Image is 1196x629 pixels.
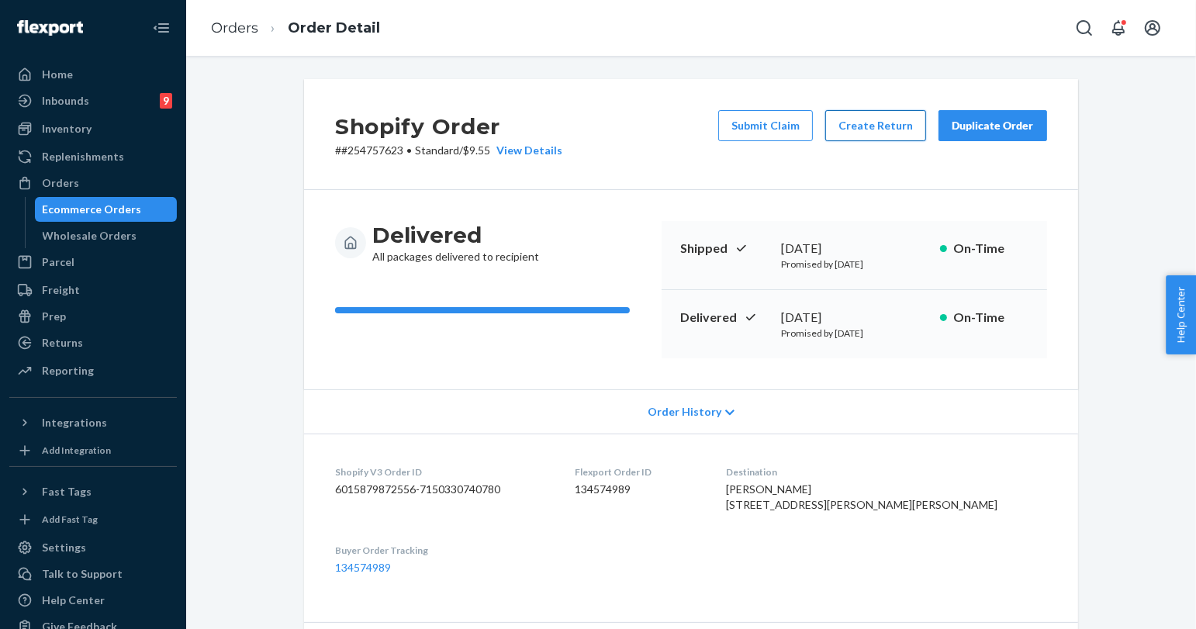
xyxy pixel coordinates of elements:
[781,240,928,257] div: [DATE]
[953,309,1028,327] p: On-Time
[406,143,412,157] span: •
[42,444,111,457] div: Add Integration
[9,410,177,435] button: Integrations
[43,202,142,217] div: Ecommerce Orders
[1137,12,1168,43] button: Open account menu
[160,93,172,109] div: 9
[781,309,928,327] div: [DATE]
[680,309,769,327] p: Delivered
[35,223,178,248] a: Wholesale Orders
[9,171,177,195] a: Orders
[335,482,550,497] dd: 6015879872556-7150330740780
[372,221,539,264] div: All packages delivered to recipient
[335,544,550,557] dt: Buyer Order Tracking
[9,278,177,302] a: Freight
[9,441,177,460] a: Add Integration
[718,110,813,141] button: Submit Claim
[952,118,1034,133] div: Duplicate Order
[9,330,177,355] a: Returns
[680,240,769,257] p: Shipped
[9,62,177,87] a: Home
[938,110,1047,141] button: Duplicate Order
[726,465,1047,479] dt: Destination
[335,143,562,158] p: # #254757623 / $9.55
[648,404,721,420] span: Order History
[335,110,562,143] h2: Shopify Order
[575,465,701,479] dt: Flexport Order ID
[42,282,80,298] div: Freight
[199,5,392,51] ol: breadcrumbs
[43,228,137,244] div: Wholesale Orders
[9,479,177,504] button: Fast Tags
[9,304,177,329] a: Prep
[42,93,89,109] div: Inbounds
[9,562,177,586] a: Talk to Support
[35,197,178,222] a: Ecommerce Orders
[42,513,98,526] div: Add Fast Tag
[726,482,997,511] span: [PERSON_NAME] [STREET_ADDRESS][PERSON_NAME][PERSON_NAME]
[781,327,928,340] p: Promised by [DATE]
[42,593,105,608] div: Help Center
[575,482,701,497] dd: 134574989
[42,484,92,499] div: Fast Tags
[146,12,177,43] button: Close Navigation
[42,566,123,582] div: Talk to Support
[42,363,94,378] div: Reporting
[42,540,86,555] div: Settings
[42,254,74,270] div: Parcel
[288,19,380,36] a: Order Detail
[825,110,926,141] button: Create Return
[9,250,177,275] a: Parcel
[211,19,258,36] a: Orders
[335,561,391,574] a: 134574989
[335,465,550,479] dt: Shopify V3 Order ID
[1103,12,1134,43] button: Open notifications
[9,588,177,613] a: Help Center
[42,415,107,430] div: Integrations
[9,88,177,113] a: Inbounds9
[953,240,1028,257] p: On-Time
[1069,12,1100,43] button: Open Search Box
[415,143,459,157] span: Standard
[42,335,83,351] div: Returns
[1166,275,1196,354] button: Help Center
[42,309,66,324] div: Prep
[9,510,177,529] a: Add Fast Tag
[9,116,177,141] a: Inventory
[42,149,124,164] div: Replenishments
[781,257,928,271] p: Promised by [DATE]
[9,535,177,560] a: Settings
[42,67,73,82] div: Home
[372,221,539,249] h3: Delivered
[9,358,177,383] a: Reporting
[42,175,79,191] div: Orders
[42,121,92,137] div: Inventory
[490,143,562,158] button: View Details
[9,144,177,169] a: Replenishments
[17,20,83,36] img: Flexport logo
